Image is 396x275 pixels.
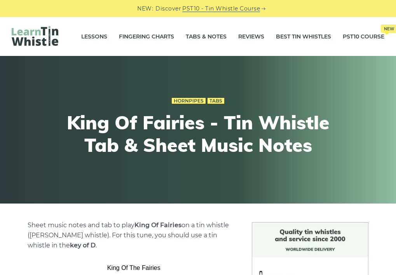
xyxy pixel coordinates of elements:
[28,220,240,251] p: Sheet music notes and tab to play on a tin whistle ([PERSON_NAME] whistle). For this tune, you sh...
[172,98,206,104] a: Hornpipes
[208,98,224,104] a: Tabs
[343,27,384,46] a: PST10 CourseNew
[12,26,58,46] img: LearnTinWhistle.com
[186,27,227,46] a: Tabs & Notes
[70,242,96,249] strong: key of D
[81,27,107,46] a: Lessons
[134,221,181,229] strong: King Of Fairies
[238,27,264,46] a: Reviews
[119,27,174,46] a: Fingering Charts
[276,27,331,46] a: Best Tin Whistles
[55,111,341,156] h1: King Of Fairies - Tin Whistle Tab & Sheet Music Notes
